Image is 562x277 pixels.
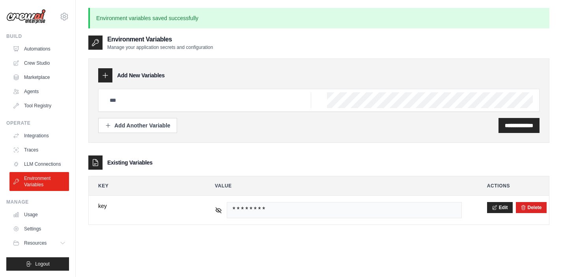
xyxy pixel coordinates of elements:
[107,35,213,44] h2: Environment Variables
[117,71,165,79] h3: Add New Variables
[9,85,69,98] a: Agents
[9,208,69,221] a: Usage
[107,44,213,51] p: Manage your application secrets and configuration
[6,9,46,24] img: Logo
[6,33,69,39] div: Build
[107,159,153,167] h3: Existing Variables
[89,176,199,195] th: Key
[9,43,69,55] a: Automations
[9,172,69,191] a: Environment Variables
[205,176,471,195] th: Value
[105,122,170,129] div: Add Another Variable
[9,129,69,142] a: Integrations
[35,261,50,267] span: Logout
[88,8,549,28] p: Environment variables saved successfully
[24,240,47,246] span: Resources
[98,202,190,210] span: key
[6,120,69,126] div: Operate
[9,57,69,69] a: Crew Studio
[521,204,542,211] button: Delete
[9,144,69,156] a: Traces
[487,202,513,213] button: Edit
[9,99,69,112] a: Tool Registry
[6,199,69,205] div: Manage
[9,71,69,84] a: Marketplace
[9,158,69,170] a: LLM Connections
[9,237,69,249] button: Resources
[98,118,177,133] button: Add Another Variable
[478,176,549,195] th: Actions
[9,223,69,235] a: Settings
[6,257,69,271] button: Logout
